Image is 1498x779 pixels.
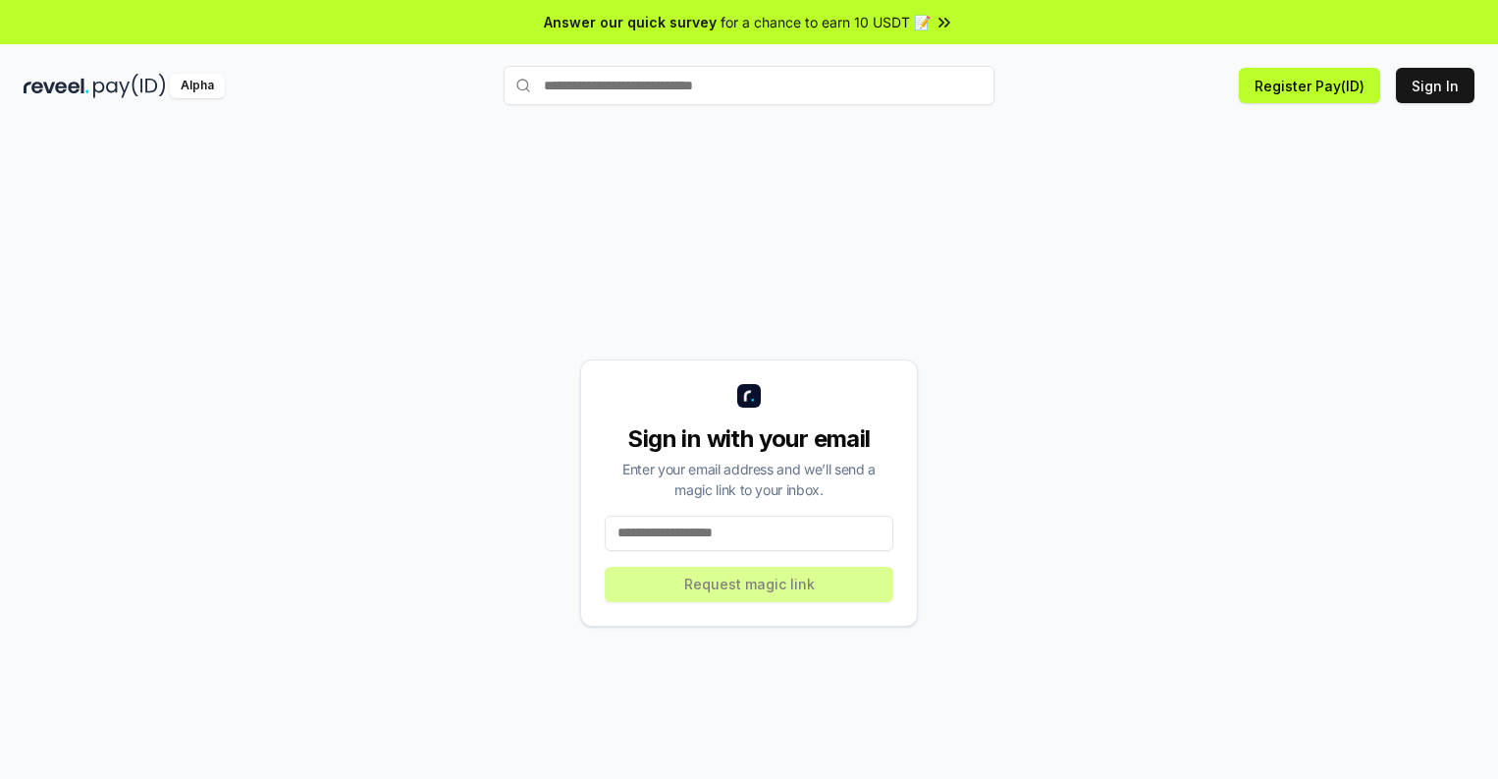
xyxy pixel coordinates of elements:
img: logo_small [737,384,761,408]
span: Answer our quick survey [544,12,717,32]
div: Alpha [170,74,225,98]
img: reveel_dark [24,74,89,98]
button: Register Pay(ID) [1239,68,1380,103]
img: pay_id [93,74,166,98]
div: Enter your email address and we’ll send a magic link to your inbox. [605,459,893,500]
span: for a chance to earn 10 USDT 📝 [721,12,931,32]
div: Sign in with your email [605,423,893,455]
button: Sign In [1396,68,1474,103]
